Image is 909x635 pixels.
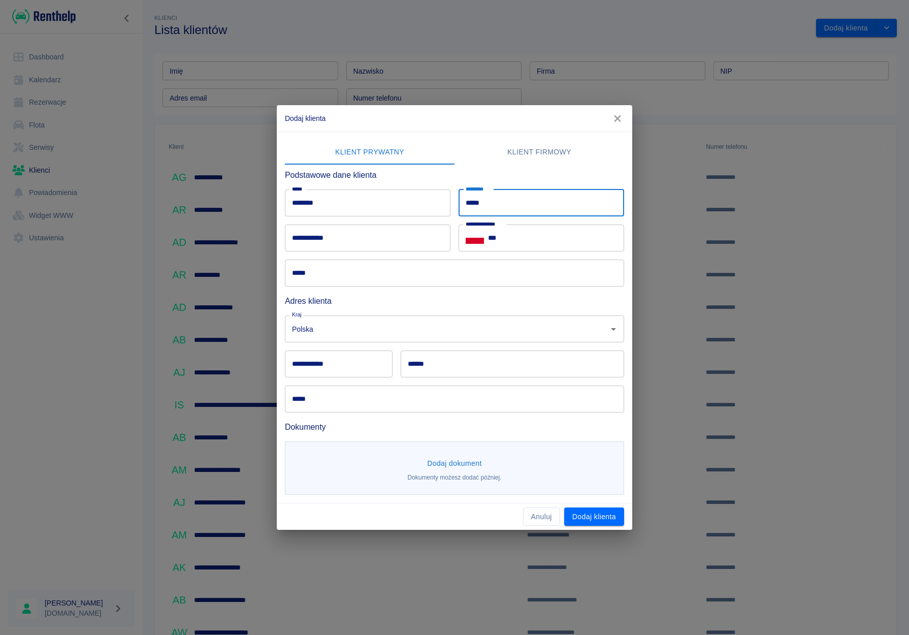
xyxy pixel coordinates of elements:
h6: Dokumenty [285,421,624,433]
h2: Dodaj klienta [277,105,632,132]
button: Dodaj klienta [564,507,624,526]
div: lab API tabs example [285,140,624,165]
button: Select country [466,230,484,245]
button: Otwórz [606,322,621,336]
button: Dodaj dokument [423,454,486,473]
button: Klient prywatny [285,140,455,165]
h6: Adres klienta [285,295,624,307]
p: Dokumenty możesz dodać później. [408,473,502,482]
button: Anuluj [523,507,560,526]
button: Klient firmowy [455,140,624,165]
h6: Podstawowe dane klienta [285,169,624,181]
label: Kraj [292,311,302,319]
